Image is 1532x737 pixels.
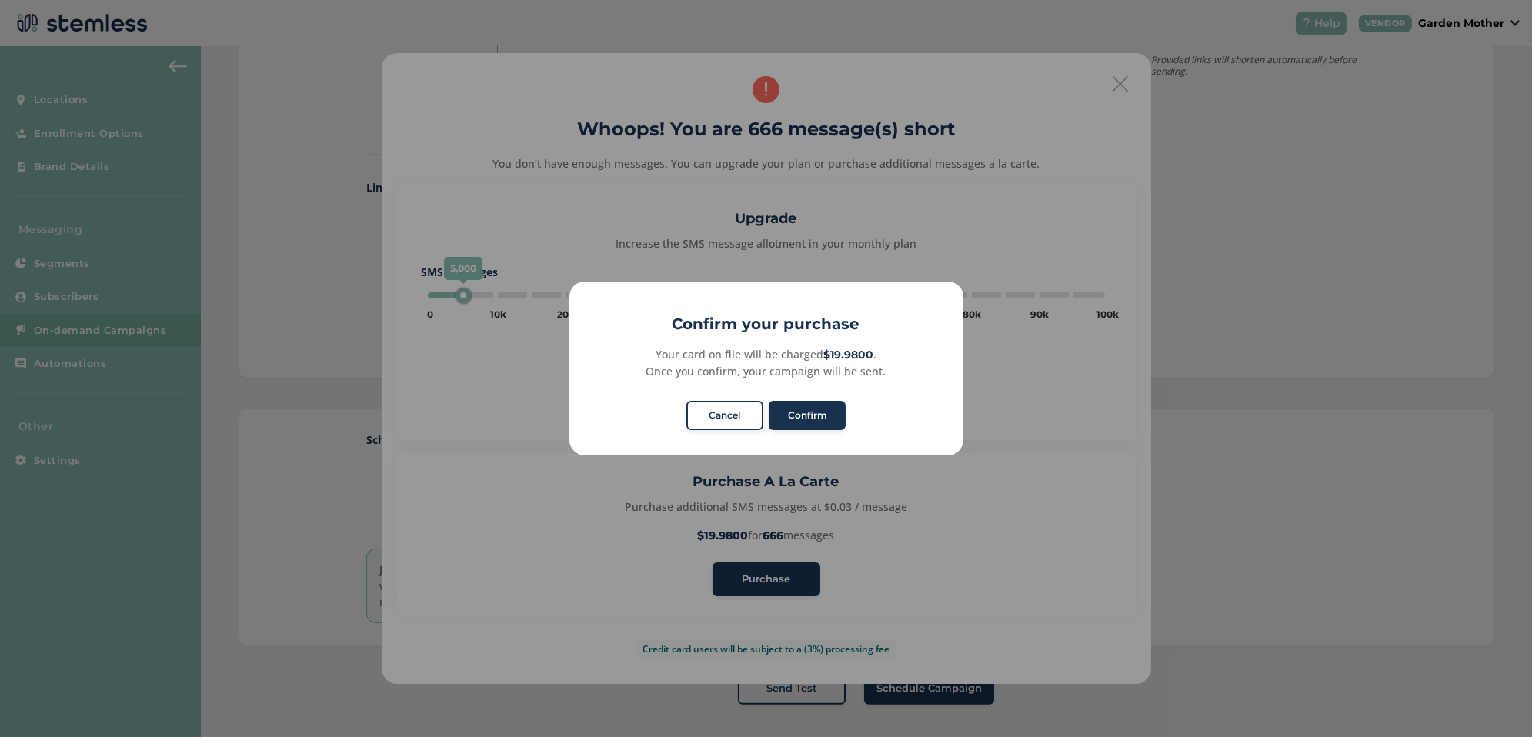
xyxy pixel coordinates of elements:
[586,346,946,379] div: Your card on file will be charged . Once you confirm, your campaign will be sent.
[569,312,963,335] h2: Confirm your purchase
[686,401,763,430] button: Cancel
[769,401,846,430] button: Confirm
[1455,663,1532,737] iframe: Chat Widget
[823,348,873,362] strong: $19.9800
